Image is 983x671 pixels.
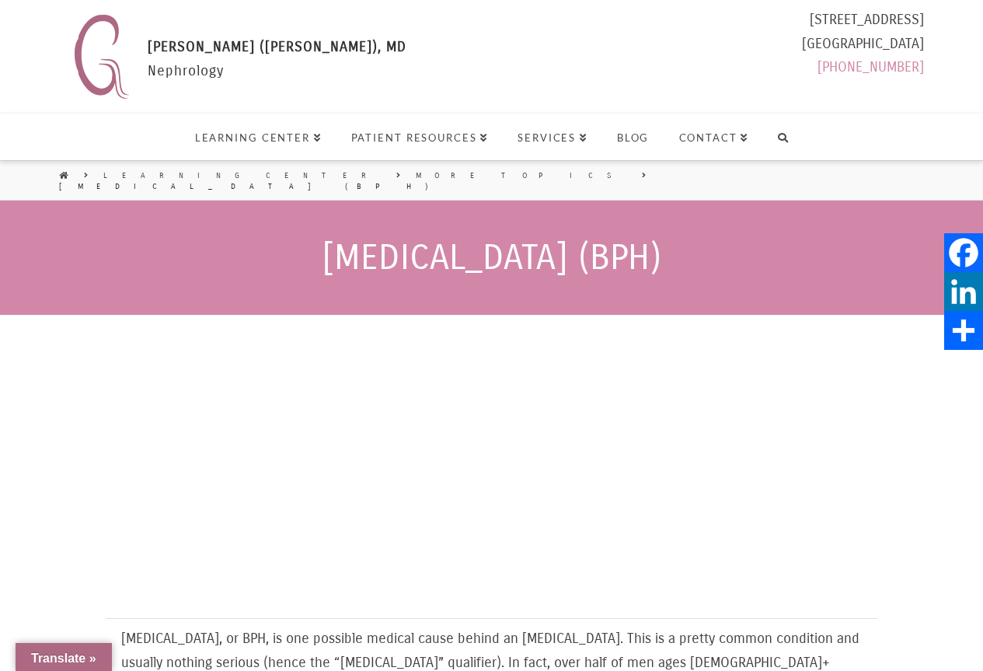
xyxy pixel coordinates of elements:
a: Learning Center [180,114,336,160]
img: Nephrology [67,8,136,105]
span: Blog [617,133,650,143]
a: More Topics [416,170,626,181]
span: Patient Resources [351,133,488,143]
a: [MEDICAL_DATA] (BPH) [59,181,436,192]
div: [STREET_ADDRESS] [GEOGRAPHIC_DATA] [802,8,924,86]
a: Learning Center [103,170,381,181]
span: Translate » [31,652,96,665]
span: Services [518,133,587,143]
a: Patient Resources [336,114,503,160]
div: Nephrology [148,35,406,105]
a: Blog [601,114,664,160]
a: Contact [664,114,763,160]
a: [PHONE_NUMBER] [817,58,924,75]
a: Facebook [944,233,983,272]
span: [PERSON_NAME] ([PERSON_NAME]), MD [148,38,406,55]
a: LinkedIn [944,272,983,311]
a: Services [502,114,601,160]
span: Contact [679,133,749,143]
span: Learning Center [195,133,322,143]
